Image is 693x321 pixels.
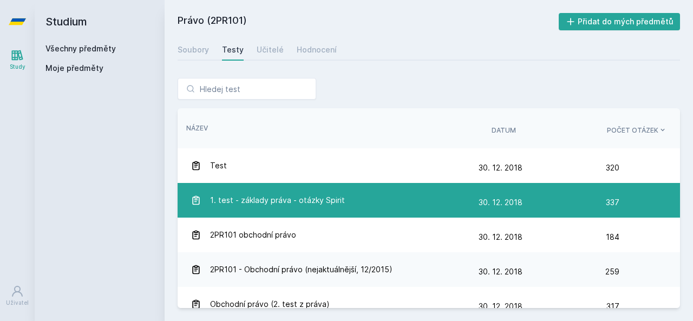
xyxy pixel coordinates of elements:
span: 30. 12. 2018 [479,198,522,207]
span: 337 [606,192,619,213]
span: 30. 12. 2018 [479,232,522,241]
span: Obchodní právo (2. test z práva) [210,293,330,315]
a: Učitelé [257,39,284,61]
a: Test 30. 12. 2018 320 [178,148,680,183]
a: Uživatel [2,279,32,312]
a: Study [2,43,32,76]
div: Testy [222,44,244,55]
button: Přidat do mých předmětů [559,13,681,30]
span: 1. test - základy práva - otázky Spirit [210,189,345,211]
button: Datum [492,126,516,135]
a: 2PR101 obchodní právo 30. 12. 2018 184 [178,218,680,252]
span: 30. 12. 2018 [479,302,522,311]
div: Soubory [178,44,209,55]
a: 1. test - základy práva - otázky Spirit 30. 12. 2018 337 [178,183,680,218]
div: Hodnocení [297,44,337,55]
span: 30. 12. 2018 [479,163,522,172]
span: Počet otázek [607,126,658,135]
div: Uživatel [6,299,29,307]
a: Hodnocení [297,39,337,61]
span: 184 [606,226,619,248]
span: Test [210,155,227,176]
a: Soubory [178,39,209,61]
div: Study [10,63,25,71]
span: 317 [606,296,619,317]
input: Hledej test [178,78,316,100]
button: Název [186,123,208,133]
a: 2PR101 - Obchodní právo (nejaktuálnější, 12/2015) 30. 12. 2018 259 [178,252,680,287]
h2: Právo (2PR101) [178,13,559,30]
span: 2PR101 obchodní právo [210,224,296,246]
a: Testy [222,39,244,61]
span: 2PR101 - Obchodní právo (nejaktuálnější, 12/2015) [210,259,393,280]
span: Moje předměty [45,63,103,74]
span: 30. 12. 2018 [479,267,522,276]
span: 259 [605,261,619,283]
button: Počet otázek [607,126,667,135]
div: Učitelé [257,44,284,55]
a: Všechny předměty [45,44,116,53]
span: 320 [606,157,619,179]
